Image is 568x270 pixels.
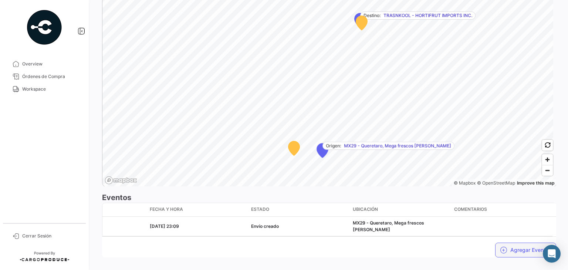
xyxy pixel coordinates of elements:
[26,9,63,46] img: powered-by.png
[451,203,552,216] datatable-header-cell: Comentarios
[543,245,561,263] div: Abrir Intercom Messenger
[105,176,137,185] a: Mapbox logo
[517,180,555,186] a: Map feedback
[454,180,476,186] a: Mapbox
[354,13,366,28] div: Map marker
[150,223,179,229] span: [DATE] 23:09
[317,143,328,158] div: Map marker
[542,154,553,165] button: Zoom in
[6,83,83,95] a: Workspace
[350,203,451,216] datatable-header-cell: Ubicación
[248,203,349,216] datatable-header-cell: Estado
[542,165,553,176] button: Zoom out
[22,233,80,239] span: Cerrar Sesión
[102,192,556,203] h3: Eventos
[383,12,472,19] span: TRASNKOOL - HORTIFRUT IMPORTS INC.
[6,58,83,70] a: Overview
[251,206,269,213] span: Estado
[150,206,183,213] span: Fecha y Hora
[6,70,83,83] a: Órdenes de Compra
[364,12,381,19] span: Destino:
[353,206,378,213] span: Ubicación
[326,142,341,149] span: Origen:
[288,141,300,156] div: Map marker
[477,180,515,186] a: OpenStreetMap
[22,73,80,80] span: Órdenes de Compra
[495,243,556,257] button: Agregar Eventos
[353,220,448,233] div: MX29 - Queretaro, Mega frescos [PERSON_NAME]
[22,61,80,67] span: Overview
[454,206,487,213] span: Comentarios
[147,203,248,216] datatable-header-cell: Fecha y Hora
[344,142,451,149] span: MX29 - Queretaro, Mega frescos [PERSON_NAME]
[251,223,346,230] div: Envío creado
[356,16,368,30] div: Map marker
[22,86,80,92] span: Workspace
